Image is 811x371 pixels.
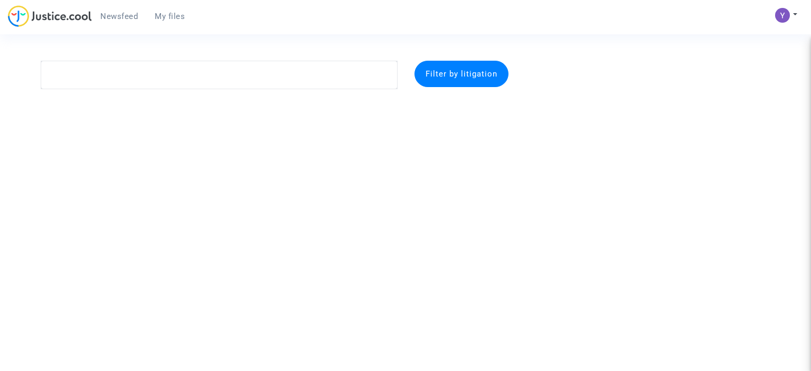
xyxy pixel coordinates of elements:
[426,69,497,79] span: Filter by litigation
[775,8,790,23] img: ACg8ocLJbu-06PV-PP0rSorRCNxlVR0ijoVEwORkjsgJBMEIW3VU-A=s96-c
[92,8,146,24] a: Newsfeed
[100,12,138,21] span: Newsfeed
[155,12,185,21] span: My files
[146,8,193,24] a: My files
[8,5,92,27] img: jc-logo.svg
